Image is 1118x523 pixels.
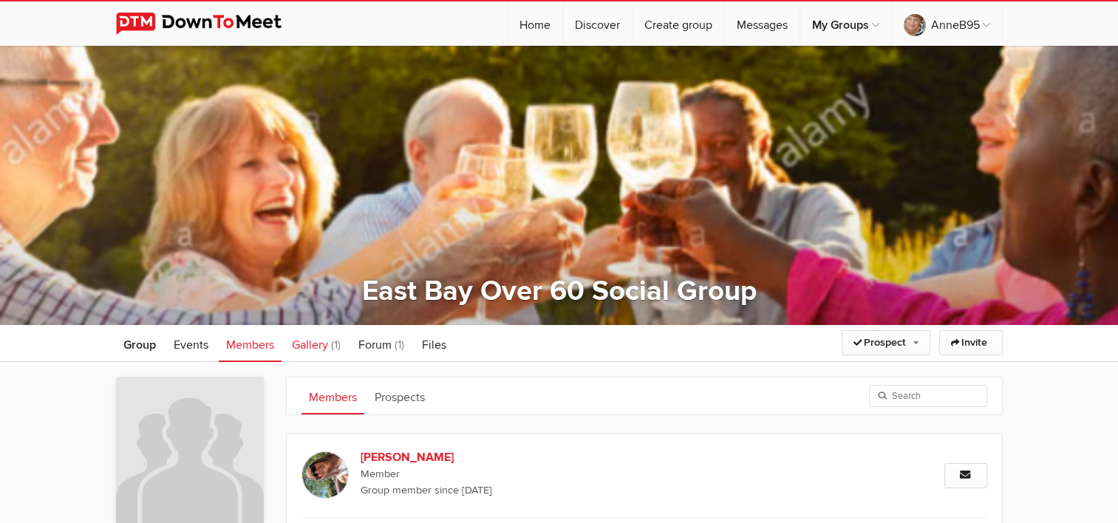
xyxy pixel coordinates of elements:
a: Group [116,325,163,362]
a: [PERSON_NAME] Member Group member since [DATE] [301,434,782,518]
a: Home [508,1,562,46]
a: East Bay Over 60 Social Group [361,274,756,308]
span: Group member since [DATE] [361,482,782,499]
img: Denise Peters [301,451,349,499]
span: Members [226,338,274,352]
a: Members [219,325,282,362]
span: Forum [358,338,392,352]
img: DownToMeet [116,13,304,35]
a: Forum (1) [351,325,412,362]
b: [PERSON_NAME] [361,448,613,466]
span: (1) [395,338,404,352]
a: Prospect [842,330,930,355]
a: Messages [725,1,800,46]
span: Gallery [292,338,328,352]
a: My Groups [800,1,891,46]
a: AnneB95 [892,1,1002,46]
a: Invite [939,330,1003,355]
span: Member [361,466,782,482]
span: (1) [331,338,341,352]
a: Events [166,325,216,362]
a: Members [301,377,364,414]
a: Discover [563,1,632,46]
a: Create group [633,1,724,46]
a: Files [415,325,454,362]
span: Events [174,338,208,352]
a: Gallery (1) [284,325,348,362]
span: Files [422,338,446,352]
a: Prospects [367,377,432,414]
span: Group [123,338,156,352]
input: Search [869,385,987,407]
